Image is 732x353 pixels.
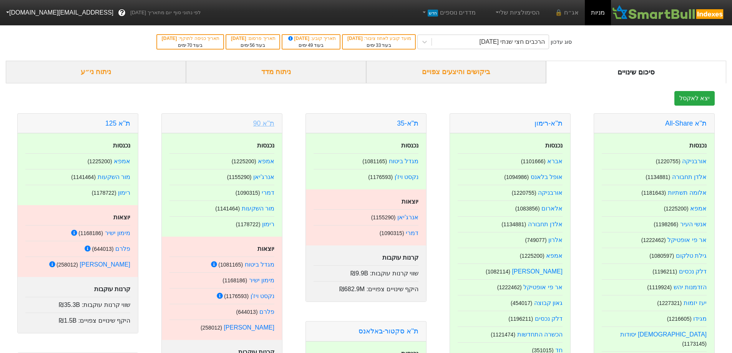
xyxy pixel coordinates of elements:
[366,61,546,83] div: ביקושים והיצעים צפויים
[92,246,113,252] small: ( 644013 )
[402,198,418,205] strong: יוצאות
[690,205,707,212] a: אמפא
[287,36,311,41] span: [DATE]
[257,245,274,252] strong: יוצאות
[657,300,682,306] small: ( 1227321 )
[113,214,130,220] strong: יוצאות
[242,205,274,212] a: מור השקעות
[523,284,563,290] a: אר פי אופטיקל
[371,214,396,220] small: ( 1155290 )
[672,174,707,180] a: אלדן תחבורה
[512,190,536,196] small: ( 1220755 )
[674,284,707,290] a: הזדמנות יהש
[491,331,515,338] small: ( 1121474 )
[6,61,186,83] div: ניתוח ני״ע
[534,119,563,127] a: ת''א-רימון
[236,309,257,315] small: ( 644013 )
[667,237,707,243] a: אר פי אופטיקל
[105,230,130,236] a: מימון ישיר
[314,281,418,294] div: היקף שינויים צפויים :
[222,277,247,283] small: ( 1168186 )
[548,237,563,243] a: אלרון
[654,221,678,227] small: ( 1198266 )
[397,119,418,127] a: ת"א-35
[534,300,563,306] a: גאון קבוצה
[665,119,707,127] a: ת''א All-Share
[130,9,201,17] span: לפי נתוני סוף יום מתאריך [DATE]
[236,190,260,196] small: ( 1090315 )
[674,91,715,106] button: יצא לאקסל
[547,158,563,164] a: אברא
[620,331,707,338] a: [DEMOGRAPHIC_DATA] יסודות
[262,189,274,196] a: דמרי
[647,284,672,290] small: ( 1119924 )
[236,221,261,227] small: ( 1178722 )
[308,43,313,48] span: 49
[682,158,707,164] a: אורבניקה
[59,302,80,308] span: ₪35.3B
[227,174,252,180] small: ( 1155290 )
[25,313,130,325] div: היקף שינויים צפויים :
[525,237,546,243] small: ( 749077 )
[339,286,365,292] span: ₪682.9M
[161,42,219,49] div: בעוד ימים
[679,268,707,275] a: דלק נכסים
[652,268,677,275] small: ( 1196211 )
[88,158,112,164] small: ( 1225200 )
[232,158,256,164] small: ( 1225200 )
[676,252,707,259] a: גילת טלקום
[535,315,563,322] a: דלק נכסים
[680,221,707,227] a: אנשי העיר
[231,36,247,41] span: [DATE]
[508,316,533,322] small: ( 1196211 )
[347,36,364,41] span: [DATE]
[668,189,707,196] a: אלומה תשתיות
[368,174,393,180] small: ( 1176593 )
[92,190,116,196] small: ( 1178722 )
[546,61,726,83] div: סיכום שינויים
[689,142,707,149] strong: נכנסות
[286,35,336,42] div: תאריך קובע :
[253,119,274,127] a: ת''א 90
[218,262,243,268] small: ( 1081165 )
[664,206,689,212] small: ( 1225200 )
[545,142,563,149] strong: נכנסות
[350,270,368,277] span: ₪9.9B
[71,174,96,180] small: ( 1141464 )
[98,174,130,180] a: מור השקעות
[245,261,274,268] a: מגדל ביטוח
[113,142,130,149] strong: נכנסות
[105,119,130,127] a: ת''א 125
[78,230,103,236] small: ( 1168186 )
[120,8,124,18] span: ?
[684,300,707,306] a: יעז יזמות
[521,158,546,164] small: ( 1101666 )
[224,324,274,331] a: [PERSON_NAME]
[541,205,563,212] a: אלארום
[501,221,526,227] small: ( 1134881 )
[186,61,366,83] div: ניתוח מדד
[257,142,274,149] strong: נכנסות
[376,43,381,48] span: 33
[56,262,78,268] small: ( 258012 )
[115,245,130,252] a: פלרם
[641,237,666,243] small: ( 1222462 )
[497,284,522,290] small: ( 1222462 )
[118,189,130,196] a: רימון
[162,36,178,41] span: [DATE]
[201,325,222,331] small: ( 258012 )
[359,327,418,335] a: ת''א סקטור-באלאנס
[187,43,192,48] span: 70
[406,230,418,236] a: דמרי
[528,221,563,227] a: אלדן תחבורה
[486,268,510,275] small: ( 1082114 )
[250,43,255,48] span: 56
[418,5,479,20] a: מדדים נוספיםחדש
[504,174,529,180] small: ( 1094986 )
[314,265,418,278] div: שווי קרנות עוקבות :
[382,254,418,261] strong: קרנות עוקבות
[389,158,418,164] a: מגדל ביטוח
[511,300,532,306] small: ( 454017 )
[362,158,387,164] small: ( 1081165 )
[380,230,404,236] small: ( 1090315 )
